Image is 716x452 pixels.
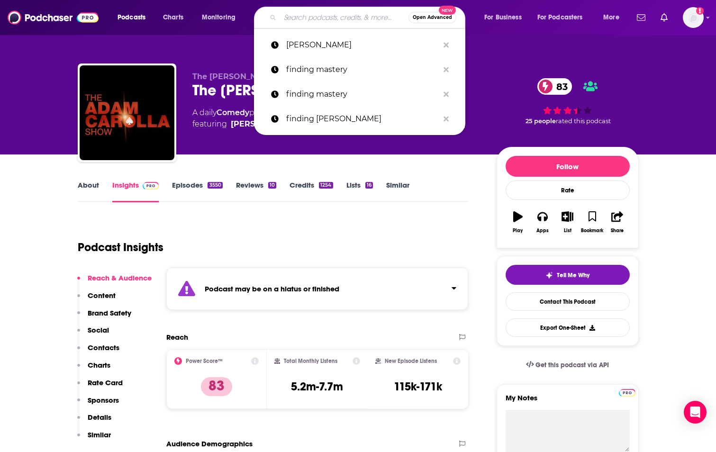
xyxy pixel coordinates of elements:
[88,308,131,317] p: Brand Safety
[633,9,649,26] a: Show notifications dropdown
[439,6,456,15] span: New
[88,291,116,300] p: Content
[254,57,465,82] a: finding mastery
[195,10,248,25] button: open menu
[526,118,556,125] span: 25 people
[192,118,465,130] span: featuring
[346,181,373,202] a: Lists16
[172,181,222,202] a: Episodes3550
[555,205,580,239] button: List
[286,57,439,82] p: finding mastery
[536,228,549,234] div: Apps
[280,10,408,25] input: Search podcasts, credits, & more...
[88,343,119,352] p: Contacts
[394,380,442,394] h3: 115k-171k
[484,11,522,24] span: For Business
[78,240,163,254] h1: Podcast Insights
[603,11,619,24] span: More
[231,118,299,130] div: [PERSON_NAME]
[683,7,704,28] span: Logged in as xan.giglio
[530,205,555,239] button: Apps
[506,393,630,410] label: My Notes
[77,396,119,413] button: Sponsors
[77,343,119,361] button: Contacts
[88,396,119,405] p: Sponsors
[254,107,465,131] a: finding [PERSON_NAME]
[291,380,343,394] h3: 5.2m-7.7m
[88,430,111,439] p: Similar
[268,182,276,189] div: 10
[236,181,276,202] a: Reviews10
[77,325,109,343] button: Social
[78,181,99,202] a: About
[506,205,530,239] button: Play
[77,413,111,430] button: Details
[77,430,111,448] button: Similar
[696,7,704,15] svg: Add a profile image
[80,65,174,160] img: The Adam Carolla Show
[263,7,474,28] div: Search podcasts, credits, & more...
[581,228,603,234] div: Bookmark
[537,11,583,24] span: For Podcasters
[217,108,249,117] a: Comedy
[205,284,339,293] strong: Podcast may be on a hiatus or finished
[478,10,534,25] button: open menu
[77,361,110,378] button: Charts
[284,358,337,364] h2: Total Monthly Listens
[683,7,704,28] button: Show profile menu
[118,11,145,24] span: Podcasts
[619,388,635,397] a: Pro website
[386,181,409,202] a: Similar
[166,333,188,342] h2: Reach
[497,72,639,131] div: 83 25 peoplerated this podcast
[8,9,99,27] img: Podchaser - Follow, Share and Rate Podcasts
[319,182,333,189] div: 1254
[77,291,116,308] button: Content
[545,271,553,279] img: tell me why sparkle
[506,156,630,177] button: Follow
[77,308,131,326] button: Brand Safety
[112,181,159,202] a: InsightsPodchaser Pro
[506,318,630,337] button: Export One-Sheet
[605,205,629,239] button: Share
[254,82,465,107] a: finding mastery
[88,273,152,282] p: Reach & Audience
[88,361,110,370] p: Charts
[202,11,236,24] span: Monitoring
[286,82,439,107] p: finding mastery
[286,33,439,57] p: adam carolla
[365,182,373,189] div: 16
[557,271,589,279] span: Tell Me Why
[290,181,333,202] a: Credits1254
[619,389,635,397] img: Podchaser Pro
[518,353,617,377] a: Get this podcast via API
[166,439,253,448] h2: Audience Demographics
[564,228,571,234] div: List
[88,413,111,422] p: Details
[537,78,572,95] a: 83
[580,205,605,239] button: Bookmark
[254,33,465,57] a: [PERSON_NAME]
[111,10,158,25] button: open menu
[186,358,223,364] h2: Power Score™
[88,325,109,334] p: Social
[77,273,152,291] button: Reach & Audience
[208,182,222,189] div: 3550
[684,401,707,424] div: Open Intercom Messenger
[597,10,631,25] button: open menu
[192,72,301,81] span: The [PERSON_NAME] Show
[513,228,523,234] div: Play
[286,107,439,131] p: finding mastry
[77,378,123,396] button: Rate Card
[88,378,123,387] p: Rate Card
[506,292,630,311] a: Contact This Podcast
[408,12,456,23] button: Open AdvancedNew
[192,107,465,130] div: A daily podcast
[506,265,630,285] button: tell me why sparkleTell Me Why
[385,358,437,364] h2: New Episode Listens
[531,10,597,25] button: open menu
[611,228,624,234] div: Share
[413,15,452,20] span: Open Advanced
[535,361,609,369] span: Get this podcast via API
